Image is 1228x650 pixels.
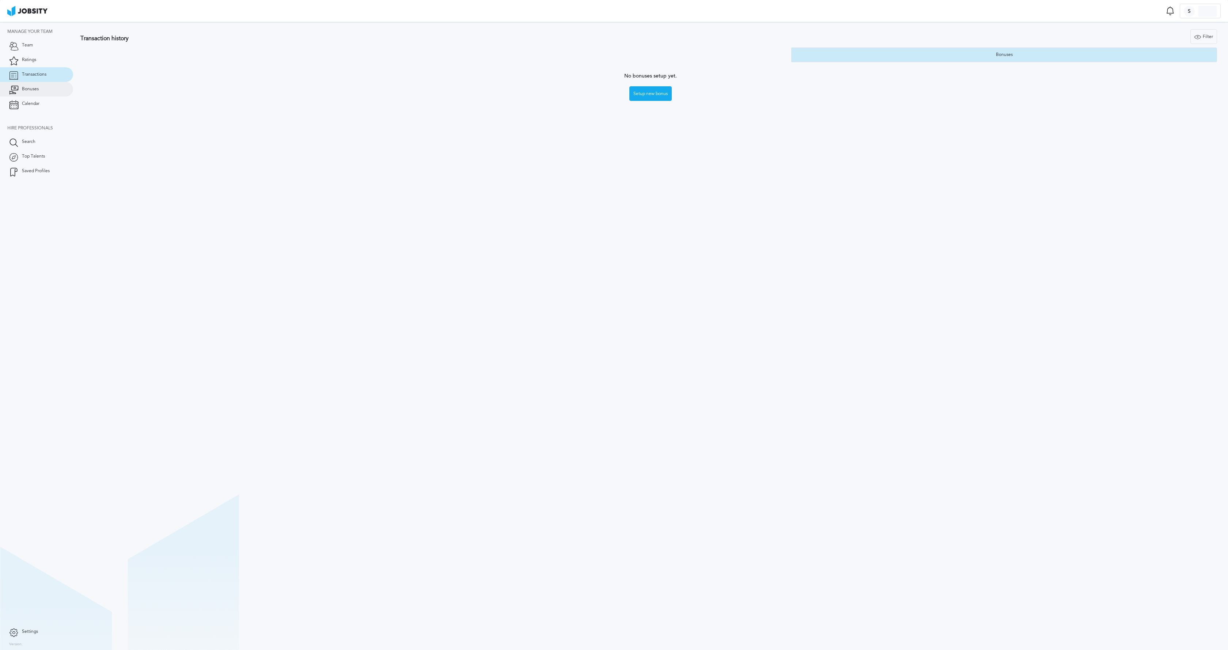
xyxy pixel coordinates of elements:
button: Filter [1190,29,1217,44]
div: Hire Professionals [7,126,73,131]
div: S [1184,6,1195,17]
label: Version: [9,642,23,647]
button: S [1180,4,1221,18]
button: Setup new bonus [629,86,672,101]
span: Saved Profiles [22,169,50,174]
button: Bonuses [791,48,1217,62]
span: Settings [22,629,38,634]
div: Manage your team [7,29,73,34]
span: Team [22,43,33,48]
div: Setup new bonus [630,87,671,101]
span: Search [22,139,35,144]
div: Filter [1191,30,1217,44]
span: Calendar [22,101,39,106]
span: No bonuses setup yet. [624,73,677,79]
span: Top Talents [22,154,45,159]
span: Bonuses [22,87,39,92]
div: Bonuses [992,52,1016,57]
span: Transactions [22,72,46,77]
span: Ratings [22,57,36,63]
h3: Transaction history [80,35,704,42]
img: ab4bad089aa723f57921c736e9817d99.png [7,6,48,16]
